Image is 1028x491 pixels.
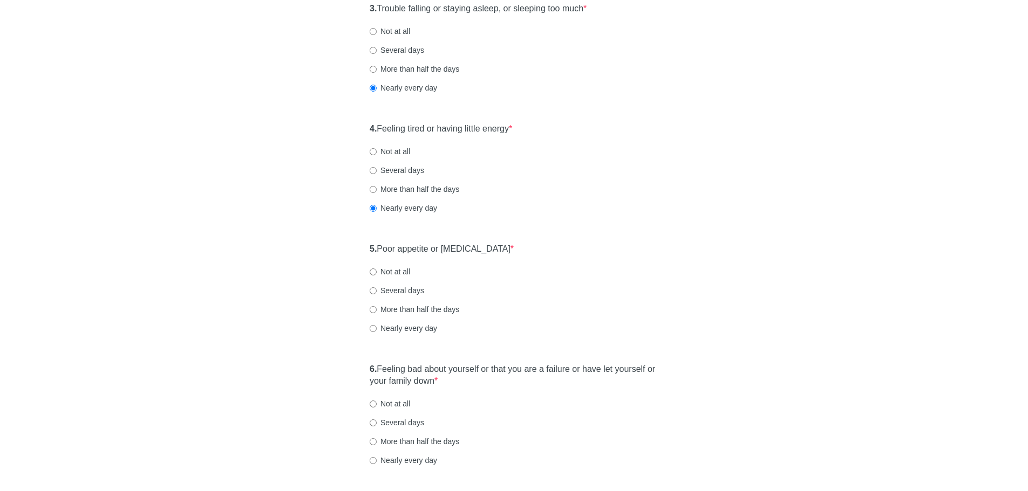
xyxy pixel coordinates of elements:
[370,243,514,255] label: Poor appetite or [MEDICAL_DATA]
[370,66,377,73] input: More than half the days
[370,306,377,313] input: More than half the days
[370,419,377,426] input: Several days
[370,457,377,464] input: Nearly every day
[370,363,658,388] label: Feeling bad about yourself or that you are a failure or have let yourself or your family down
[370,417,424,428] label: Several days
[370,244,377,253] strong: 5.
[370,285,424,296] label: Several days
[370,205,377,212] input: Nearly every day
[370,266,410,277] label: Not at all
[370,123,512,135] label: Feeling tired or having little energy
[370,287,377,294] input: Several days
[370,85,377,92] input: Nearly every day
[370,436,459,447] label: More than half the days
[370,203,437,213] label: Nearly every day
[370,4,377,13] strong: 3.
[370,398,410,409] label: Not at all
[370,184,459,195] label: More than half the days
[370,64,459,74] label: More than half the days
[370,28,377,35] input: Not at all
[370,146,410,157] label: Not at all
[370,26,410,37] label: Not at all
[370,325,377,332] input: Nearly every day
[370,167,377,174] input: Several days
[370,45,424,56] label: Several days
[370,186,377,193] input: More than half the days
[370,3,587,15] label: Trouble falling or staying asleep, or sleeping too much
[370,323,437,334] label: Nearly every day
[370,364,377,374] strong: 6.
[370,165,424,176] label: Several days
[370,400,377,407] input: Not at all
[370,124,377,133] strong: 4.
[370,148,377,155] input: Not at all
[370,455,437,466] label: Nearly every day
[370,268,377,275] input: Not at all
[370,82,437,93] label: Nearly every day
[370,47,377,54] input: Several days
[370,304,459,315] label: More than half the days
[370,438,377,445] input: More than half the days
